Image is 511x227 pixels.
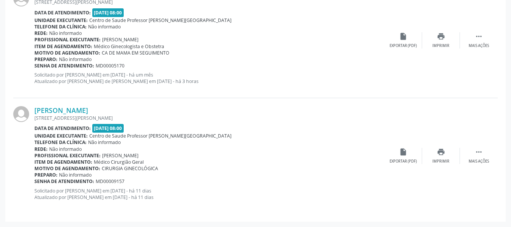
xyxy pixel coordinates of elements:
[34,159,92,165] b: Item de agendamento:
[475,148,483,156] i: 
[34,125,91,132] b: Data de atendimento:
[34,72,384,85] p: Solicitado por [PERSON_NAME] em [DATE] - há um mês Atualizado por [PERSON_NAME] de [PERSON_NAME] ...
[34,146,48,152] b: Rede:
[34,188,384,200] p: Solicitado por [PERSON_NAME] em [DATE] - há 11 dias Atualizado por [PERSON_NAME] em [DATE] - há 1...
[34,152,101,159] b: Profissional executante:
[102,36,138,43] span: [PERSON_NAME]
[34,23,87,30] b: Telefone da clínica:
[96,178,124,185] span: MD00009157
[34,133,88,139] b: Unidade executante:
[34,17,88,23] b: Unidade executante:
[34,36,101,43] b: Profissional executante:
[34,43,92,50] b: Item de agendamento:
[390,43,417,49] div: Exportar (PDF)
[96,63,124,69] span: MD00005170
[34,9,91,16] b: Data de atendimento:
[432,43,449,49] div: Imprimir
[469,159,489,164] div: Mais ações
[34,56,57,63] b: Preparo:
[437,32,445,41] i: print
[34,63,94,69] b: Senha de atendimento:
[399,148,407,156] i: insert_drive_file
[34,165,100,172] b: Motivo de agendamento:
[88,139,121,146] span: Não informado
[88,23,121,30] span: Não informado
[34,115,384,121] div: [STREET_ADDRESS][PERSON_NAME]
[89,133,231,139] span: Centro de Saude Professor [PERSON_NAME][GEOGRAPHIC_DATA]
[92,8,124,17] span: [DATE] 08:00
[49,30,82,36] span: Não informado
[59,172,92,178] span: Não informado
[59,56,92,63] span: Não informado
[94,159,144,165] span: Médico Cirurgião Geral
[34,139,87,146] b: Telefone da clínica:
[13,106,29,122] img: img
[34,30,48,36] b: Rede:
[390,159,417,164] div: Exportar (PDF)
[89,17,231,23] span: Centro de Saude Professor [PERSON_NAME][GEOGRAPHIC_DATA]
[94,43,164,50] span: Médico Ginecologista e Obstetra
[34,106,88,114] a: [PERSON_NAME]
[34,50,100,56] b: Motivo de agendamento:
[34,178,94,185] b: Senha de atendimento:
[432,159,449,164] div: Imprimir
[102,165,158,172] span: CIRURGIA GINECOLÓGICA
[102,50,169,56] span: CA DE MAMA EM SEGUIMENTO
[399,32,407,41] i: insert_drive_file
[102,152,138,159] span: [PERSON_NAME]
[475,32,483,41] i: 
[34,172,57,178] b: Preparo:
[92,124,124,133] span: [DATE] 08:00
[469,43,489,49] div: Mais ações
[437,148,445,156] i: print
[49,146,82,152] span: Não informado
